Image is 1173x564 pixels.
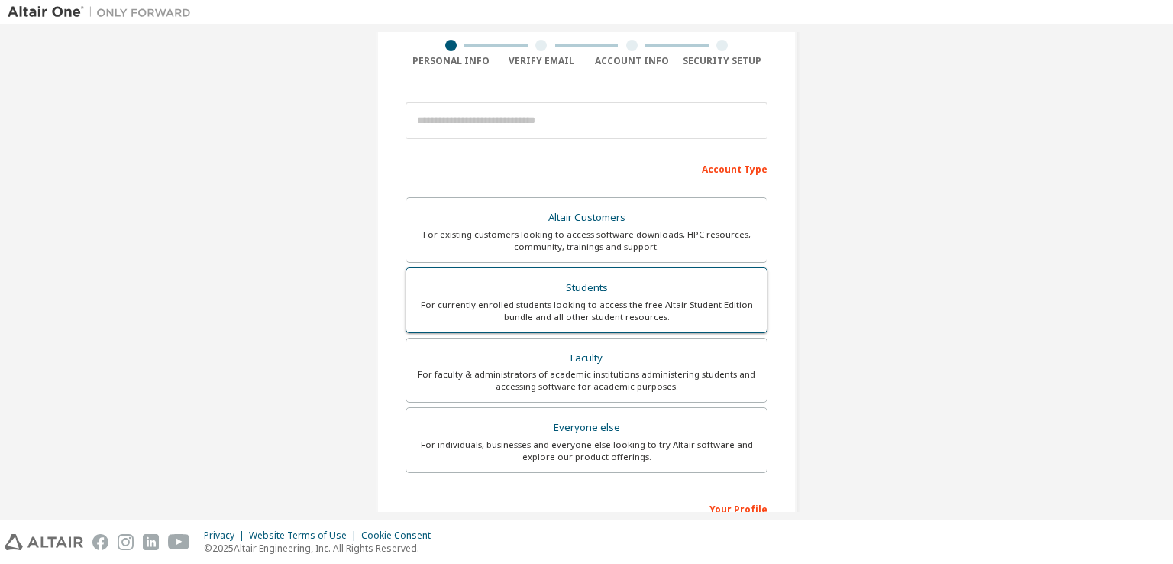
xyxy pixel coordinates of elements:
[204,530,249,542] div: Privacy
[415,439,758,463] div: For individuals, businesses and everyone else looking to try Altair software and explore our prod...
[415,417,758,439] div: Everyone else
[406,156,767,180] div: Account Type
[406,55,496,67] div: Personal Info
[204,542,440,555] p: © 2025 Altair Engineering, Inc. All Rights Reserved.
[92,534,108,550] img: facebook.svg
[249,530,361,542] div: Website Terms of Use
[415,299,758,323] div: For currently enrolled students looking to access the free Altair Student Edition bundle and all ...
[406,496,767,520] div: Your Profile
[415,277,758,299] div: Students
[168,534,190,550] img: youtube.svg
[415,368,758,393] div: For faculty & administrators of academic institutions administering students and accessing softwa...
[415,348,758,369] div: Faculty
[361,530,440,542] div: Cookie Consent
[118,534,134,550] img: instagram.svg
[8,5,199,20] img: Altair One
[415,207,758,229] div: Altair Customers
[586,55,677,67] div: Account Info
[496,55,587,67] div: Verify Email
[143,534,159,550] img: linkedin.svg
[677,55,768,67] div: Security Setup
[5,534,83,550] img: altair_logo.svg
[415,229,758,253] div: For existing customers looking to access software downloads, HPC resources, community, trainings ...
